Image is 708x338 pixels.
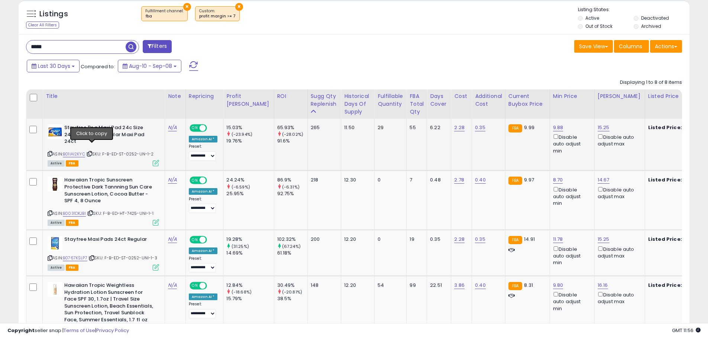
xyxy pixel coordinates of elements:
[226,177,274,183] div: 24.24%
[648,176,682,183] b: Listed Price:
[454,236,465,243] a: 2.28
[585,15,599,21] label: Active
[598,291,639,305] div: Disable auto adjust max
[578,6,689,13] p: Listing States:
[311,177,336,183] div: 218
[189,302,218,318] div: Preset:
[641,15,669,21] label: Deactivated
[190,125,200,131] span: ON
[206,283,218,289] span: OFF
[648,124,682,131] b: Listed Price:
[454,124,465,131] a: 2.28
[508,177,522,185] small: FBA
[226,124,274,131] div: 15.03%
[189,144,218,161] div: Preset:
[145,14,184,19] div: fba
[48,177,62,191] img: 41hIma8m1FL._SL40_.jpg
[88,255,157,261] span: | SKU: F-B-ED-ST-0252-UNI-1-3
[344,92,371,116] div: Historical Days Of Supply
[553,186,589,207] div: Disable auto adjust min
[189,247,218,254] div: Amazon AI *
[598,282,608,289] a: 16.16
[277,236,307,243] div: 102.32%
[277,190,307,197] div: 92.75%
[598,176,610,184] a: 14.67
[63,151,85,157] a: B01IAI2KYC
[66,265,78,271] span: FBA
[378,177,401,183] div: 0
[344,177,369,183] div: 12.30
[7,327,35,334] strong: Copyright
[66,160,78,167] span: FBA
[311,236,336,243] div: 200
[199,14,236,19] div: profit margin >= 7
[553,236,563,243] a: 11.78
[226,295,274,302] div: 15.79%
[226,236,274,243] div: 19.28%
[378,92,403,108] div: Fulfillable Quantity
[168,236,177,243] a: N/A
[553,133,589,154] div: Disable auto adjust min
[226,92,271,108] div: Profit [PERSON_NAME]
[189,136,218,142] div: Amazon AI *
[26,22,59,29] div: Clear All Filters
[410,177,421,183] div: 7
[48,282,62,297] img: 313lltU82mL._SL40_.jpg
[145,8,184,19] span: Fulfillment channel :
[524,236,535,243] span: 14.91
[277,124,307,131] div: 65.93%
[143,40,172,53] button: Filters
[48,177,159,225] div: ASIN:
[344,282,369,289] div: 12.20
[553,245,589,266] div: Disable auto adjust min
[648,236,682,243] b: Listed Price:
[378,124,401,131] div: 29
[189,188,218,195] div: Amazon AI *
[524,176,534,183] span: 9.97
[648,282,682,289] b: Listed Price:
[48,236,62,251] img: 41bzoXrtPqL._SL40_.jpg
[410,92,424,116] div: FBA Total Qty
[524,124,534,131] span: 9.99
[410,282,421,289] div: 99
[277,250,307,256] div: 61.18%
[585,23,612,29] label: Out of Stock
[232,289,252,295] small: (-18.68%)
[48,124,159,165] div: ASIN:
[598,186,639,200] div: Disable auto adjust max
[46,92,162,100] div: Title
[7,327,129,334] div: seller snap | |
[87,210,153,216] span: | SKU: F-B-ED-HT-7425-UNI-1-1
[277,177,307,183] div: 86.9%
[574,40,613,53] button: Save View
[168,176,177,184] a: N/A
[282,131,303,137] small: (-28.02%)
[277,92,304,100] div: ROI
[199,8,236,19] span: Custom:
[430,282,445,289] div: 22.51
[64,236,155,245] b: Stayfree Maxi Pads 24ct Regular
[598,92,642,100] div: [PERSON_NAME]
[475,176,486,184] a: 0.40
[475,282,486,289] a: 0.40
[63,210,86,217] a: B0031DKJBI
[277,138,307,144] div: 91.6%
[38,62,70,70] span: Last 30 Days
[64,327,95,334] a: Terms of Use
[344,236,369,243] div: 12.20
[378,282,401,289] div: 54
[475,92,502,108] div: Additional Cost
[277,282,307,289] div: 30.49%
[232,243,249,249] small: (31.25%)
[553,124,563,131] a: 9.88
[206,177,218,184] span: OFF
[48,160,65,167] span: All listings currently available for purchase on Amazon
[235,3,243,11] button: ×
[598,124,610,131] a: 15.25
[430,177,445,183] div: 0.48
[64,124,155,147] b: Stayfree Reg Maxi Pad 24c Size 24ct Stayfree Regular Maxi Pad 24ct
[311,92,338,108] div: Sugg Qty Replenish
[183,3,191,11] button: ×
[48,124,62,139] img: 41UZSnMuE2L._SL40_.jpg
[410,124,421,131] div: 55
